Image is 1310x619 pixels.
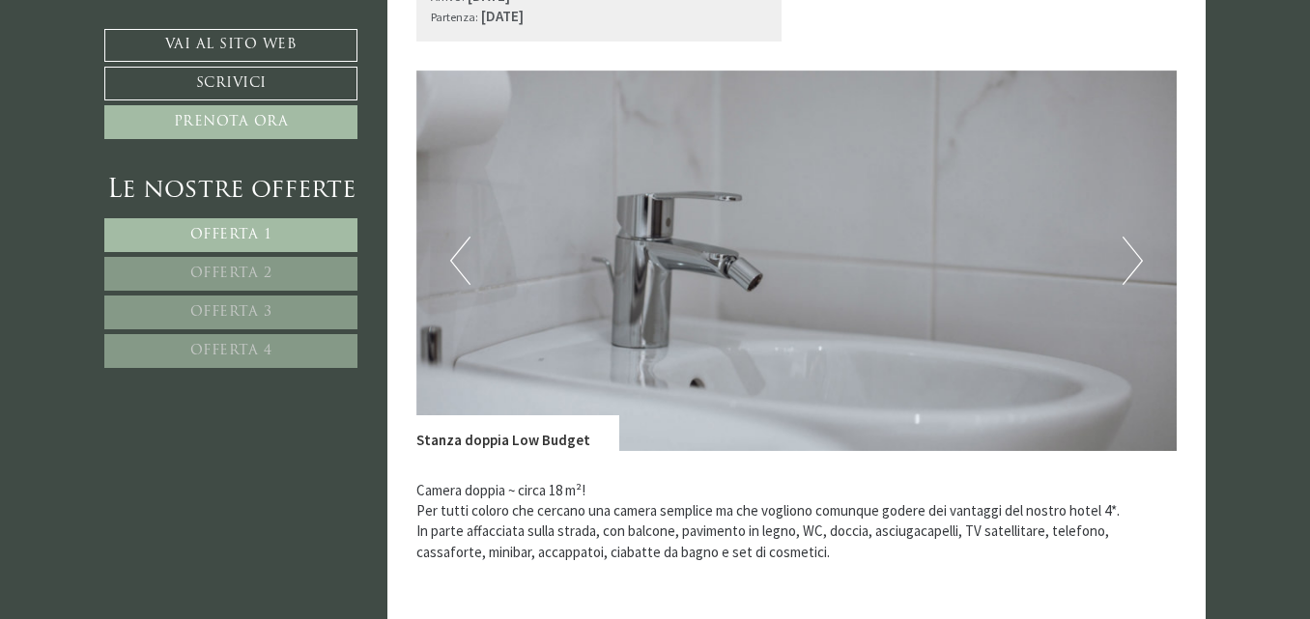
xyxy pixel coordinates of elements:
[104,67,357,100] a: Scrivici
[450,237,470,285] button: Previous
[104,29,357,62] a: Vai al sito web
[190,305,272,320] span: Offerta 3
[104,105,357,139] a: Prenota ora
[431,9,478,24] small: Partenza:
[29,90,256,102] small: 17:39
[416,480,1178,563] p: Camera doppia ~ circa 18 m²! Per tutti coloro che cercano una camera semplice ma che vogliono com...
[481,7,524,25] b: [DATE]
[341,14,421,45] div: martedì
[416,70,1178,451] img: image
[29,55,256,70] div: Montis – Active Nature Spa
[1123,237,1143,285] button: Next
[656,509,762,543] button: Invia
[190,228,272,242] span: Offerta 1
[190,344,272,358] span: Offerta 4
[14,51,266,106] div: Buon giorno, come possiamo aiutarla?
[104,173,357,209] div: Le nostre offerte
[190,267,272,281] span: Offerta 2
[416,415,619,450] div: Stanza doppia Low Budget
